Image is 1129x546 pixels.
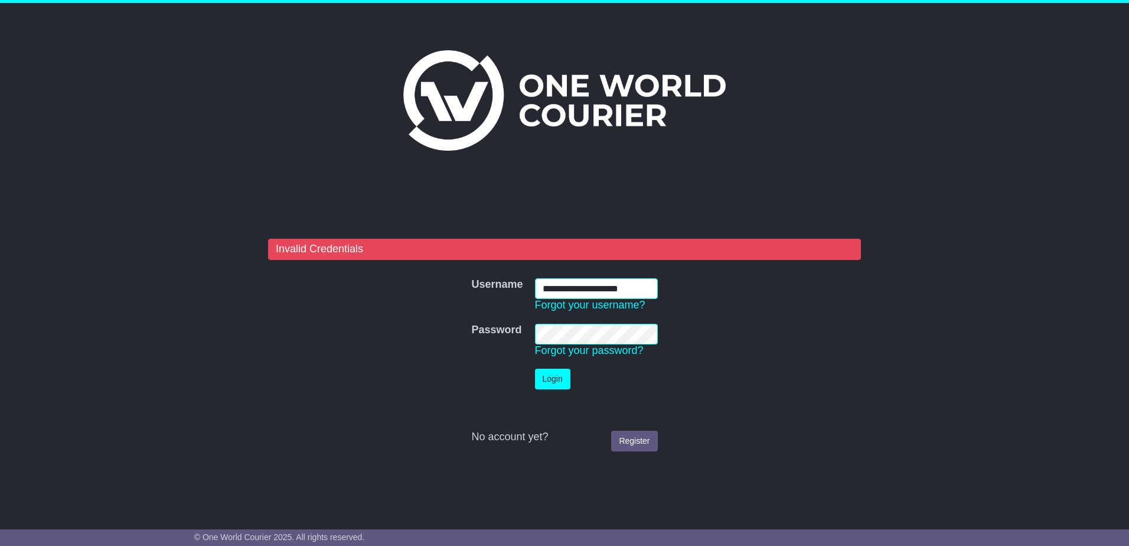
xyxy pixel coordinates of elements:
span: © One World Courier 2025. All rights reserved. [194,532,365,542]
label: Password [471,324,521,337]
img: One World [403,50,726,151]
button: Login [535,369,570,389]
a: Forgot your password? [535,344,644,356]
a: Register [611,431,657,451]
label: Username [471,278,523,291]
a: Forgot your username? [535,299,645,311]
div: No account yet? [471,431,657,444]
div: Invalid Credentials [268,239,861,260]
